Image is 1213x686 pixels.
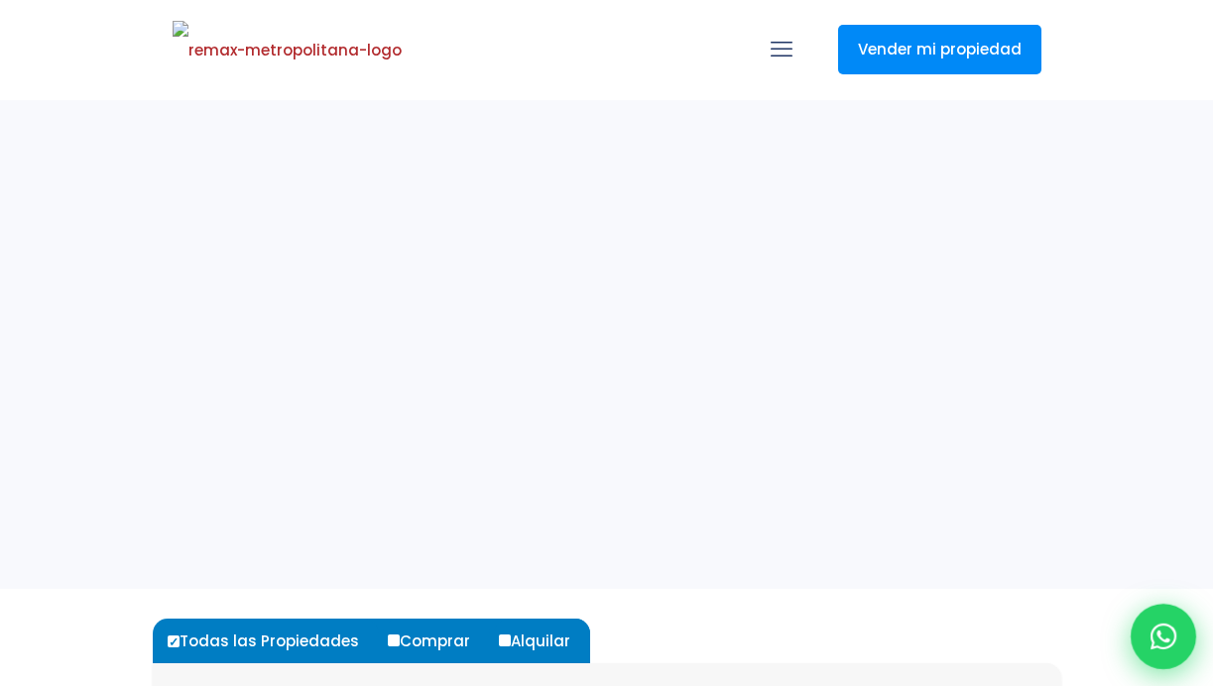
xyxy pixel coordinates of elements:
[163,619,379,663] label: Todas las Propiedades
[388,634,400,646] input: Comprar
[765,33,798,66] a: mobile menu
[173,21,402,80] img: remax-metropolitana-logo
[838,25,1041,74] a: Vender mi propiedad
[168,635,180,647] input: Todas las Propiedades
[494,619,590,663] label: Alquilar
[499,634,511,646] input: Alquilar
[383,619,490,663] label: Comprar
